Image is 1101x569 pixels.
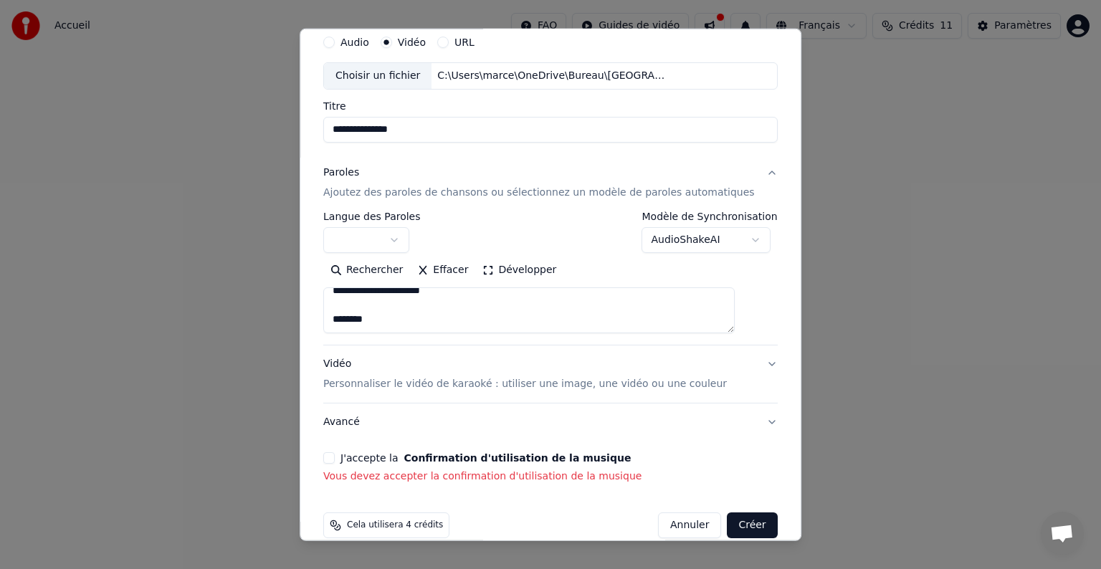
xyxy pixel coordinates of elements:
button: Effacer [410,259,475,282]
label: Titre [323,101,778,111]
button: Créer [728,512,778,538]
div: ParolesAjoutez des paroles de chansons ou sélectionnez un modèle de paroles automatiques [323,211,778,345]
label: J'accepte la [340,453,631,463]
button: ParolesAjoutez des paroles de chansons ou sélectionnez un modèle de paroles automatiques [323,154,778,211]
label: Vidéo [398,37,426,47]
div: Vidéo [323,357,727,391]
span: Cela utilisera 4 crédits [347,520,443,531]
button: Développer [476,259,564,282]
button: Rechercher [323,259,410,282]
p: Personnaliser le vidéo de karaoké : utiliser une image, une vidéo ou une couleur [323,377,727,391]
div: Paroles [323,166,359,180]
div: Choisir un fichier [324,63,432,89]
label: Audio [340,37,369,47]
button: Annuler [658,512,721,538]
button: J'accepte la [404,453,631,463]
p: Vous devez accepter la confirmation d'utilisation de la musique [323,469,778,484]
p: Ajoutez des paroles de chansons ou sélectionnez un modèle de paroles automatiques [323,186,755,200]
label: Modèle de Synchronisation [642,211,778,221]
button: VidéoPersonnaliser le vidéo de karaoké : utiliser une image, une vidéo ou une couleur [323,345,778,403]
label: URL [454,37,475,47]
label: Langue des Paroles [323,211,421,221]
div: C:\Users\marce\OneDrive\Bureau\[GEOGRAPHIC_DATA]\[GEOGRAPHIC_DATA] Karaoke\Corsica Karaoke.mp4 [432,69,676,83]
button: Avancé [323,403,778,441]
